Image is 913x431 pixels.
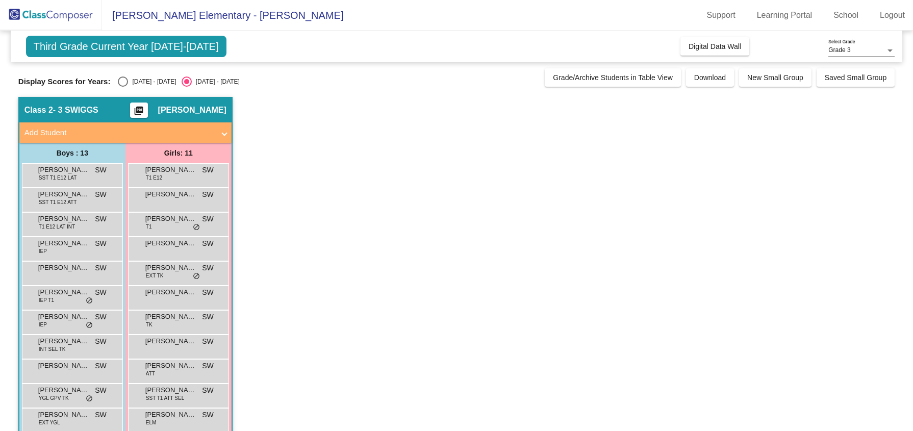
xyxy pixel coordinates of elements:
[24,105,53,115] span: Class 2
[95,410,107,420] span: SW
[680,37,749,56] button: Digital Data Wall
[699,7,744,23] a: Support
[39,223,75,231] span: T1 E12 LAT INT
[825,73,886,82] span: Saved Small Group
[146,419,157,426] span: ELM
[128,77,176,86] div: [DATE] - [DATE]
[202,385,214,396] span: SW
[95,312,107,322] span: SW
[146,223,152,231] span: T1
[739,68,811,87] button: New Small Group
[145,361,196,371] span: [PERSON_NAME]
[202,287,214,298] span: SW
[26,36,226,57] span: Third Grade Current Year [DATE]-[DATE]
[145,336,196,346] span: [PERSON_NAME]
[202,238,214,249] span: SW
[817,68,895,87] button: Saved Small Group
[38,165,89,175] span: [PERSON_NAME]
[86,297,93,305] span: do_not_disturb_alt
[202,214,214,224] span: SW
[828,46,850,54] span: Grade 3
[545,68,681,87] button: Grade/Archive Students in Table View
[202,410,214,420] span: SW
[145,214,196,224] span: [PERSON_NAME]
[38,263,89,273] span: [PERSON_NAME]
[145,385,196,395] span: [PERSON_NAME]
[146,272,164,280] span: EXT TK
[38,361,89,371] span: [PERSON_NAME]
[95,336,107,347] span: SW
[694,73,726,82] span: Download
[38,287,89,297] span: [PERSON_NAME]
[95,214,107,224] span: SW
[38,312,89,322] span: [PERSON_NAME]
[145,410,196,420] span: [PERSON_NAME]
[158,105,226,115] span: [PERSON_NAME]
[38,385,89,395] span: [PERSON_NAME]
[872,7,913,23] a: Logout
[130,103,148,118] button: Print Students Details
[145,287,196,297] span: [PERSON_NAME]
[146,321,153,328] span: TK
[202,336,214,347] span: SW
[53,105,98,115] span: - 3 SWIGGS
[202,263,214,273] span: SW
[39,198,77,206] span: SST T1 E12 ATT
[95,287,107,298] span: SW
[18,77,111,86] span: Display Scores for Years:
[145,263,196,273] span: [PERSON_NAME]
[95,238,107,249] span: SW
[192,77,240,86] div: [DATE] - [DATE]
[39,296,54,304] span: IEP T1
[825,7,867,23] a: School
[146,370,155,377] span: ATT
[689,42,741,50] span: Digital Data Wall
[145,189,196,199] span: [PERSON_NAME]
[39,394,69,402] span: YGL GPV TK
[39,174,77,182] span: SST T1 E12 LAT
[38,214,89,224] span: [PERSON_NAME]
[38,336,89,346] span: [PERSON_NAME]
[19,143,125,163] div: Boys : 13
[145,165,196,175] span: [PERSON_NAME]
[202,312,214,322] span: SW
[146,394,184,402] span: SST T1 ATT SEL
[19,122,232,143] mat-expansion-panel-header: Add Student
[146,174,162,182] span: T1 E12
[145,312,196,322] span: [PERSON_NAME] [PERSON_NAME]
[39,419,60,426] span: EXT YGL
[202,165,214,175] span: SW
[193,223,200,232] span: do_not_disturb_alt
[553,73,673,82] span: Grade/Archive Students in Table View
[125,143,232,163] div: Girls: 11
[202,361,214,371] span: SW
[102,7,343,23] span: [PERSON_NAME] Elementary - [PERSON_NAME]
[38,410,89,420] span: [PERSON_NAME]
[193,272,200,281] span: do_not_disturb_alt
[95,263,107,273] span: SW
[145,238,196,248] span: [PERSON_NAME]
[749,7,821,23] a: Learning Portal
[95,189,107,200] span: SW
[38,238,89,248] span: [PERSON_NAME]
[95,361,107,371] span: SW
[38,189,89,199] span: [PERSON_NAME]
[86,321,93,329] span: do_not_disturb_alt
[39,321,47,328] span: IEP
[118,77,239,87] mat-radio-group: Select an option
[86,395,93,403] span: do_not_disturb_alt
[202,189,214,200] span: SW
[747,73,803,82] span: New Small Group
[133,106,145,120] mat-icon: picture_as_pdf
[24,127,214,139] mat-panel-title: Add Student
[95,385,107,396] span: SW
[39,345,66,353] span: INT SEL TK
[686,68,734,87] button: Download
[95,165,107,175] span: SW
[39,247,47,255] span: IEP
